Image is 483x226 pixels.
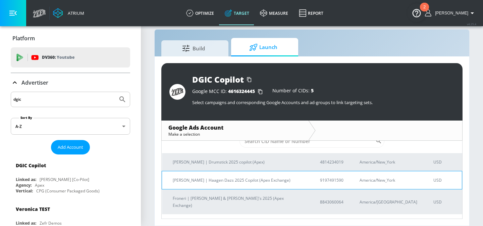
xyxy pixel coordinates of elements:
[173,177,304,184] p: [PERSON_NAME] | Haagen Dazs 2025 Copilot (Apex Exchange)
[115,92,130,107] button: Submit Search
[320,159,343,166] p: 4814234019
[311,87,314,94] span: 5
[219,1,255,25] a: Target
[40,177,89,182] div: [PERSON_NAME] [Co-Pilot]
[360,159,417,166] p: America/New_York
[228,88,255,94] span: 4616324445
[181,1,219,25] a: optimize
[58,143,83,151] span: Add Account
[19,116,34,120] label: Sort By
[239,134,375,148] input: Search CID Name or Number
[192,74,244,85] div: DGIC Copilot
[407,3,426,22] button: Open Resource Center, 2 new notifications
[16,162,46,169] div: DGIC Copilot
[36,188,100,194] div: CPG (Consumer Packaged Goods)
[16,188,33,194] div: Vertical:
[42,54,74,61] p: DV360:
[173,195,304,209] p: Froneri | [PERSON_NAME] & [PERSON_NAME]'s 2025 (Apex Exchange)
[162,121,308,140] div: Google Ads AccountMake a selection
[238,39,289,55] span: Launch
[11,118,130,135] div: A-Z
[360,198,417,206] p: America/[GEOGRAPHIC_DATA]
[433,177,457,184] p: USD
[65,10,84,16] div: Atrium
[255,1,293,25] a: measure
[360,177,417,184] p: America/New_York
[13,95,115,104] input: Search by name
[11,157,130,195] div: DGIC CopilotLinked as:[PERSON_NAME] [Co-Pilot]Agency:ApexVertical:CPG (Consumer Packaged Goods)
[16,182,32,188] div: Agency:
[192,88,266,95] div: Google MCC ID:
[40,220,62,226] div: Zefr Demos
[320,177,343,184] p: 9197491590
[293,1,329,25] a: Report
[433,159,457,166] p: USD
[53,8,84,18] a: Atrium
[168,124,302,131] div: Google Ads Account
[425,9,476,17] button: [PERSON_NAME]
[11,29,130,48] div: Platform
[16,206,50,212] div: Veronica TEST
[12,35,35,42] p: Platform
[192,99,454,105] p: Select campaigns and corresponding Google Accounts and ad-groups to link targeting sets.
[272,88,314,95] div: Number of CIDs:
[239,134,384,148] div: Search CID Name or Number
[16,220,36,226] div: Linked as:
[467,22,476,26] span: v 4.25.4
[168,40,219,56] span: Build
[173,159,304,166] p: [PERSON_NAME] | Drumstick 2025 copilot (Apex)
[11,47,130,67] div: DV360: Youtube
[51,140,90,154] button: Add Account
[432,11,468,15] span: login as: wayne.auduong@zefr.com
[423,7,426,16] div: 2
[35,182,44,188] div: Apex
[57,54,74,61] p: Youtube
[21,79,48,86] p: Advertiser
[11,73,130,92] div: Advertiser
[320,198,343,206] p: 8843060064
[168,131,302,137] div: Make a selection
[16,177,36,182] div: Linked as:
[433,198,457,206] p: USD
